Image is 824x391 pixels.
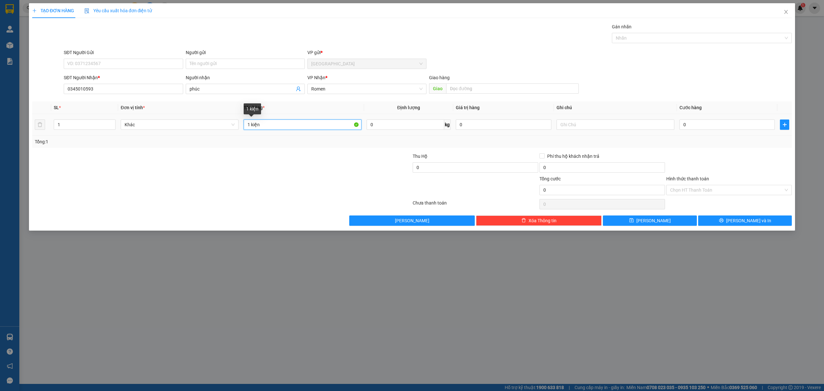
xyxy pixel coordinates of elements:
[456,105,480,110] span: Giá trị hàng
[719,218,724,223] span: printer
[244,103,261,114] div: 1 kiện
[539,176,561,181] span: Tổng cước
[64,49,183,56] div: SĐT Người Gửi
[612,24,632,29] label: Gán nhãn
[296,86,301,91] span: user-add
[84,8,152,13] span: Yêu cầu xuất hóa đơn điện tử
[244,105,265,110] span: Tên hàng
[311,84,423,94] span: Romen
[726,217,771,224] span: [PERSON_NAME] và In
[35,138,318,145] div: Tổng: 1
[444,119,451,130] span: kg
[32,8,74,13] span: TẠO ĐƠN HÀNG
[698,215,792,226] button: printer[PERSON_NAME] và In
[125,120,235,129] span: Khác
[186,74,305,81] div: Người nhận
[780,119,789,130] button: plus
[412,199,539,211] div: Chưa thanh toán
[413,154,427,159] span: Thu Hộ
[429,75,450,80] span: Giao hàng
[476,215,602,226] button: deleteXóa Thông tin
[629,218,634,223] span: save
[557,119,674,130] input: Ghi Chú
[307,49,426,56] div: VP gửi
[397,105,420,110] span: Định lượng
[64,74,183,81] div: SĐT Người Nhận
[35,119,45,130] button: delete
[636,217,671,224] span: [PERSON_NAME]
[307,75,325,80] span: VP Nhận
[84,8,89,14] img: icon
[446,83,579,94] input: Dọc đường
[783,9,789,14] span: close
[121,105,145,110] span: Đơn vị tính
[780,122,789,127] span: plus
[186,49,305,56] div: Người gửi
[32,8,37,13] span: plus
[244,119,361,130] input: VD: Bàn, Ghế
[395,217,429,224] span: [PERSON_NAME]
[554,101,677,114] th: Ghi chú
[311,59,423,69] span: Sài Gòn
[521,218,526,223] span: delete
[456,119,551,130] input: 0
[679,105,702,110] span: Cước hàng
[349,215,475,226] button: [PERSON_NAME]
[429,83,446,94] span: Giao
[545,153,602,160] span: Phí thu hộ khách nhận trả
[54,105,59,110] span: SL
[666,176,709,181] label: Hình thức thanh toán
[777,3,795,21] button: Close
[529,217,557,224] span: Xóa Thông tin
[603,215,697,226] button: save[PERSON_NAME]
